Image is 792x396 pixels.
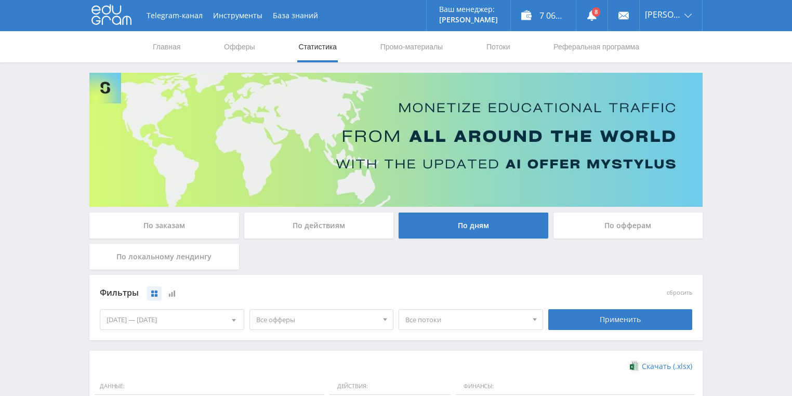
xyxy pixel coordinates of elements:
[95,378,324,395] span: Данные:
[667,289,692,296] button: сбросить
[553,213,703,239] div: По офферам
[244,213,394,239] div: По действиям
[100,285,543,301] div: Фильтры
[642,362,692,371] span: Скачать (.xlsx)
[485,31,511,62] a: Потоки
[379,31,444,62] a: Промо-материалы
[630,361,692,372] a: Скачать (.xlsx)
[329,378,451,395] span: Действия:
[630,361,639,371] img: xlsx
[552,31,640,62] a: Реферальная программа
[439,5,498,14] p: Ваш менеджер:
[223,31,256,62] a: Офферы
[297,31,338,62] a: Статистика
[439,16,498,24] p: [PERSON_NAME]
[645,10,681,19] span: [PERSON_NAME]
[399,213,548,239] div: По дням
[256,310,378,329] span: Все офферы
[405,310,527,329] span: Все потоки
[89,73,703,207] img: Banner
[152,31,181,62] a: Главная
[548,309,693,330] div: Применить
[89,213,239,239] div: По заказам
[456,378,695,395] span: Финансы:
[89,244,239,270] div: По локальному лендингу
[100,310,244,329] div: [DATE] — [DATE]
